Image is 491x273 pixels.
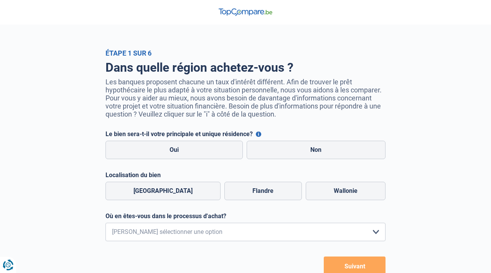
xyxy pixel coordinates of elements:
[105,78,386,118] p: Les banques proposent chacune un taux d'intérêt différent. Afin de trouver le prêt hypothécaire l...
[105,60,386,75] h1: Dans quelle région achetez-vous ?
[105,49,386,57] div: Étape 1 sur 6
[256,132,261,137] button: Le bien sera-t-il votre principale et unique résidence?
[105,182,221,200] label: [GEOGRAPHIC_DATA]
[219,8,272,16] img: TopCompare Logo
[105,212,386,220] label: Où en êtes-vous dans le processus d'achat?
[105,171,386,179] label: Localisation du bien
[105,130,386,138] label: Le bien sera-t-il votre principale et unique résidence?
[306,182,386,200] label: Wallonie
[247,141,386,159] label: Non
[105,141,243,159] label: Oui
[224,182,302,200] label: Flandre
